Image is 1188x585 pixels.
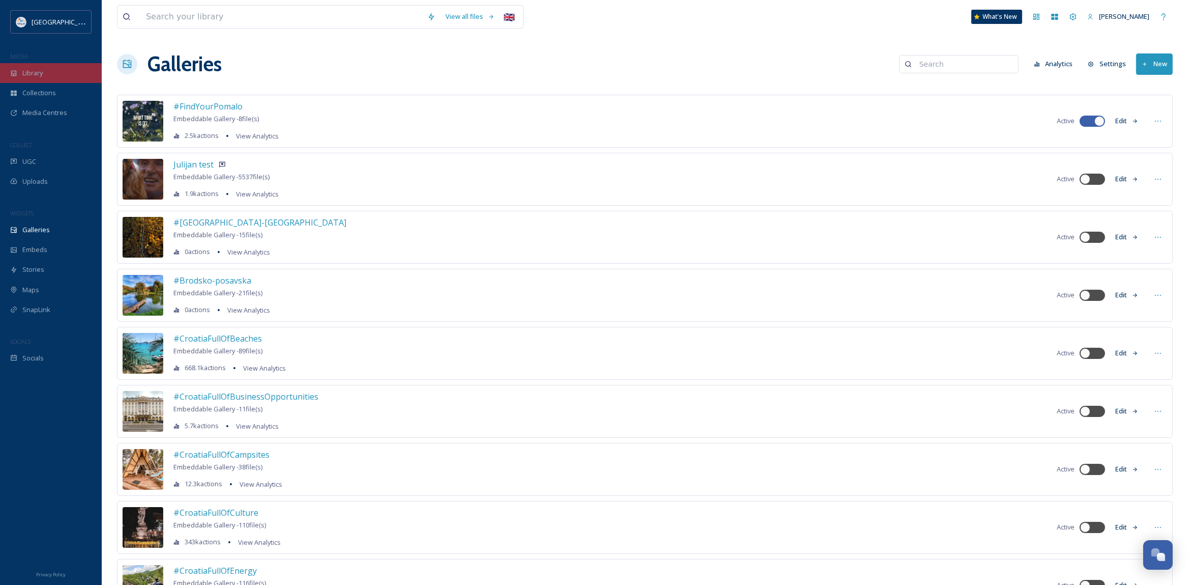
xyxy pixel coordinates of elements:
[1057,174,1075,184] span: Active
[1099,12,1149,21] span: [PERSON_NAME]
[971,10,1022,24] a: What's New
[173,333,262,344] span: #CroatiaFullOfBeaches
[231,188,279,200] a: View Analytics
[1110,343,1144,363] button: Edit
[22,225,50,235] span: Galleries
[238,362,286,374] a: View Analytics
[185,131,219,141] span: 2.5k actions
[243,364,286,373] span: View Analytics
[141,6,422,28] input: Search your library
[123,391,163,432] img: 41201b51-8217-4de9-9bf5-bf8666bc6a8b.jpg
[1057,232,1075,242] span: Active
[173,391,318,402] span: #CroatiaFullOfBusinessOpportunities
[22,68,43,78] span: Library
[1110,401,1144,421] button: Edit
[1057,406,1075,416] span: Active
[1083,54,1131,74] button: Settings
[123,449,163,490] img: 31f6b135-bc33-466c-9ebe-7b75624dd9aa.jpg
[36,571,66,578] span: Privacy Policy
[1110,285,1144,305] button: Edit
[1057,522,1075,532] span: Active
[22,245,47,255] span: Embeds
[10,141,32,149] span: COLLECT
[440,7,500,26] a: View all files
[185,189,219,199] span: 1.9k actions
[16,17,26,27] img: HTZ_logo_EN.svg
[36,568,66,580] a: Privacy Policy
[231,130,279,142] a: View Analytics
[173,507,258,518] span: #CroatiaFullOfCulture
[1057,290,1075,300] span: Active
[123,333,163,374] img: 65c05ac6-7c5c-4891-a75c-65e4f2d68420.jpg
[173,288,262,297] span: Embeddable Gallery - 21 file(s)
[173,217,346,228] span: #[GEOGRAPHIC_DATA]-[GEOGRAPHIC_DATA]
[500,8,518,26] div: 🇬🇧
[22,265,44,274] span: Stories
[123,101,163,142] img: 1d107f64-15f3-4a21-9596-213faa0c06ae.jpg
[10,209,34,217] span: WIDGETS
[22,157,36,166] span: UGC
[236,131,279,141] span: View Analytics
[185,305,210,315] span: 0 actions
[227,305,270,315] span: View Analytics
[173,565,257,576] span: #CroatiaFullOfEnergy
[123,217,163,258] img: abfb9a45-1d49-48cc-8278-9c5ef1a1960b.jpg
[173,462,262,471] span: Embeddable Gallery - 38 file(s)
[22,305,50,315] span: SnapLink
[227,247,270,257] span: View Analytics
[173,159,214,170] span: Julijan test
[10,338,31,345] span: SOCIALS
[173,404,262,413] span: Embeddable Gallery - 11 file(s)
[1083,54,1136,74] a: Settings
[914,54,1013,74] input: Search
[236,422,279,431] span: View Analytics
[1029,54,1083,74] a: Analytics
[123,507,163,548] img: 921433b2-0c7d-4d2a-a351-ebdc551b4c50.jpg
[1057,348,1075,358] span: Active
[1110,459,1144,479] button: Edit
[1110,227,1144,247] button: Edit
[123,159,163,200] img: aa2ecf46-a0c6-41a9-bd94-b10872b2ed58.jpg
[173,172,270,181] span: Embeddable Gallery - 5537 file(s)
[1110,169,1144,189] button: Edit
[1057,464,1075,474] span: Active
[185,479,222,489] span: 12.3k actions
[1136,53,1173,74] button: New
[22,177,48,186] span: Uploads
[185,247,210,257] span: 0 actions
[185,421,219,431] span: 5.7k actions
[1082,7,1154,26] a: [PERSON_NAME]
[173,114,259,123] span: Embeddable Gallery - 8 file(s)
[238,538,281,547] span: View Analytics
[173,275,251,286] span: #Brodsko-posavska
[185,537,221,547] span: 343k actions
[1057,116,1075,126] span: Active
[233,536,281,548] a: View Analytics
[173,449,270,460] span: #CroatiaFullOfCampsites
[1110,111,1144,131] button: Edit
[22,353,44,363] span: Socials
[173,230,262,239] span: Embeddable Gallery - 15 file(s)
[222,304,270,316] a: View Analytics
[10,52,28,60] span: MEDIA
[1143,540,1173,570] button: Open Chat
[22,88,56,98] span: Collections
[123,275,163,316] img: 62270d1a-1d69-4281-bdde-ad4f482bc6d1.jpg
[173,346,262,355] span: Embeddable Gallery - 89 file(s)
[173,101,243,112] span: #FindYourPomalo
[1110,517,1144,537] button: Edit
[1029,54,1078,74] button: Analytics
[173,520,266,530] span: Embeddable Gallery - 110 file(s)
[236,189,279,199] span: View Analytics
[22,285,39,295] span: Maps
[32,17,96,26] span: [GEOGRAPHIC_DATA]
[222,246,270,258] a: View Analytics
[185,363,226,373] span: 668.1k actions
[231,420,279,432] a: View Analytics
[240,480,282,489] span: View Analytics
[147,49,222,79] a: Galleries
[22,108,67,118] span: Media Centres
